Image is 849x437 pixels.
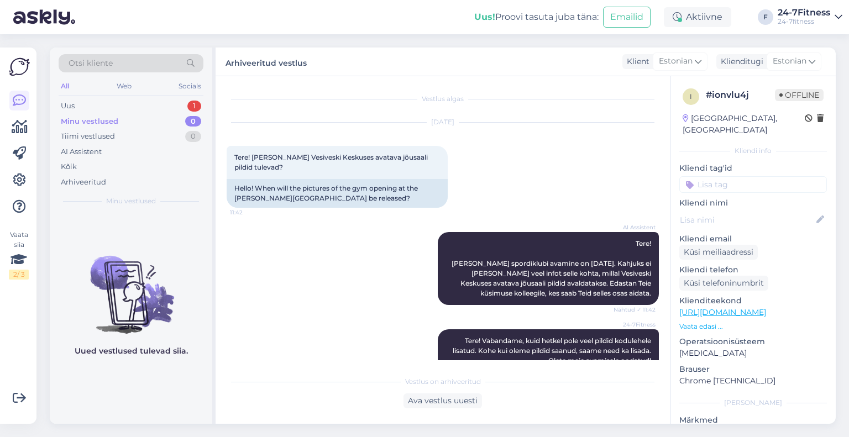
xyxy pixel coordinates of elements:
[405,377,481,387] span: Vestlus on arhiveeritud
[679,245,758,260] div: Küsi meiliaadressi
[778,8,830,17] div: 24-7Fitness
[106,196,156,206] span: Minu vestlused
[659,55,693,67] span: Estonian
[679,348,827,359] p: [MEDICAL_DATA]
[679,322,827,331] p: Vaata edasi ...
[679,364,827,375] p: Brauser
[61,161,77,172] div: Kõik
[61,131,115,142] div: Tiimi vestlused
[9,230,29,280] div: Vaata siia
[679,264,827,276] p: Kliendi telefon
[453,336,653,365] span: Tere! Vabandame, kuid hetkel pole veel pildid kodulehele lisatud. Kohe kui oleme pildid saanud, s...
[679,276,768,291] div: Küsi telefoninumbrit
[679,375,827,387] p: Chrome [TECHNICAL_ID]
[679,162,827,174] p: Kliendi tag'id
[185,116,201,127] div: 0
[9,56,30,77] img: Askly Logo
[403,393,482,408] div: Ava vestlus uuesti
[227,94,659,104] div: Vestlus algas
[679,307,766,317] a: [URL][DOMAIN_NAME]
[679,336,827,348] p: Operatsioonisüsteem
[59,79,71,93] div: All
[773,55,806,67] span: Estonian
[50,236,212,335] img: No chats
[227,117,659,127] div: [DATE]
[230,208,271,217] span: 11:42
[680,214,814,226] input: Lisa nimi
[614,306,656,314] span: Nähtud ✓ 11:42
[679,233,827,245] p: Kliendi email
[61,146,102,157] div: AI Assistent
[61,116,118,127] div: Minu vestlused
[226,54,307,69] label: Arhiveeritud vestlus
[614,223,656,231] span: AI Assistent
[474,12,495,22] b: Uus!
[61,177,106,188] div: Arhiveeritud
[227,179,448,208] div: Hello! When will the pictures of the gym opening at the [PERSON_NAME][GEOGRAPHIC_DATA] be released?
[716,56,763,67] div: Klienditugi
[234,153,429,171] span: Tere! [PERSON_NAME] Vesiveski Keskuses avatava jõusaali pildid tulevad?
[603,7,651,28] button: Emailid
[176,79,203,93] div: Socials
[679,176,827,193] input: Lisa tag
[706,88,775,102] div: # ionvlu4j
[185,131,201,142] div: 0
[614,320,656,329] span: 24-7Fitness
[679,398,827,408] div: [PERSON_NAME]
[9,270,29,280] div: 2 / 3
[758,9,773,25] div: F
[690,92,692,101] span: i
[775,89,824,101] span: Offline
[664,7,731,27] div: Aktiivne
[474,10,599,24] div: Proovi tasuta juba täna:
[778,17,830,26] div: 24-7fitness
[778,8,842,26] a: 24-7Fitness24-7fitness
[679,414,827,426] p: Märkmed
[61,101,75,112] div: Uus
[679,295,827,307] p: Klienditeekond
[683,113,805,136] div: [GEOGRAPHIC_DATA], [GEOGRAPHIC_DATA]
[114,79,134,93] div: Web
[679,197,827,209] p: Kliendi nimi
[75,345,188,357] p: Uued vestlused tulevad siia.
[622,56,649,67] div: Klient
[679,146,827,156] div: Kliendi info
[69,57,113,69] span: Otsi kliente
[187,101,201,112] div: 1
